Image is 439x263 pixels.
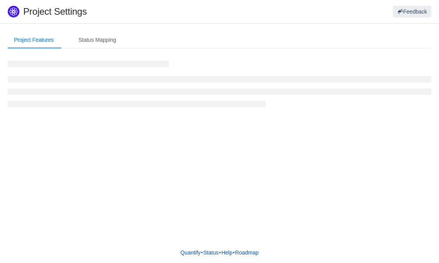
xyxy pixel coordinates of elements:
div: Project Features [8,31,60,49]
h1: Project Settings [23,6,264,17]
a: Roadmap [235,247,259,258]
span: • [201,249,203,256]
button: Feedback [393,6,431,17]
div: Status Mapping [72,31,122,49]
img: Quantify [8,6,19,17]
a: Help [221,247,233,258]
a: Quantify [180,247,201,258]
span: • [233,249,235,256]
span: • [219,249,221,256]
a: Status [203,247,219,258]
